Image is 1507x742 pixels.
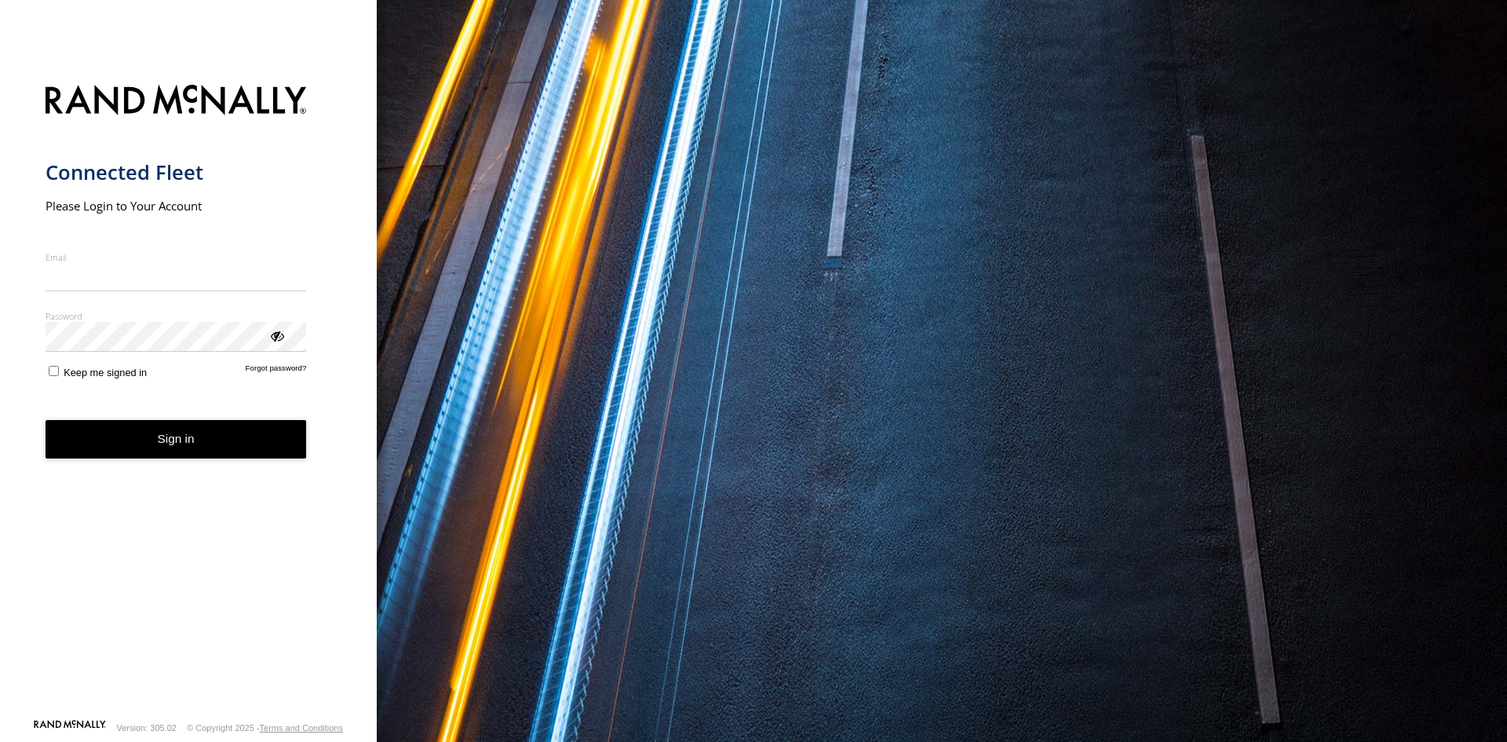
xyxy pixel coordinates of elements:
div: © Copyright 2025 - [187,723,343,733]
button: Sign in [46,420,307,459]
form: main [46,75,332,718]
img: Rand McNally [46,82,307,122]
span: Keep me signed in [64,367,147,378]
h1: Connected Fleet [46,159,307,185]
label: Password [46,310,307,322]
a: Visit our Website [34,720,106,736]
a: Terms and Conditions [260,723,343,733]
input: Keep me signed in [49,366,59,376]
a: Forgot password? [246,364,307,378]
div: ViewPassword [268,327,284,343]
div: Version: 305.02 [117,723,177,733]
label: Email [46,251,307,263]
h2: Please Login to Your Account [46,198,307,214]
